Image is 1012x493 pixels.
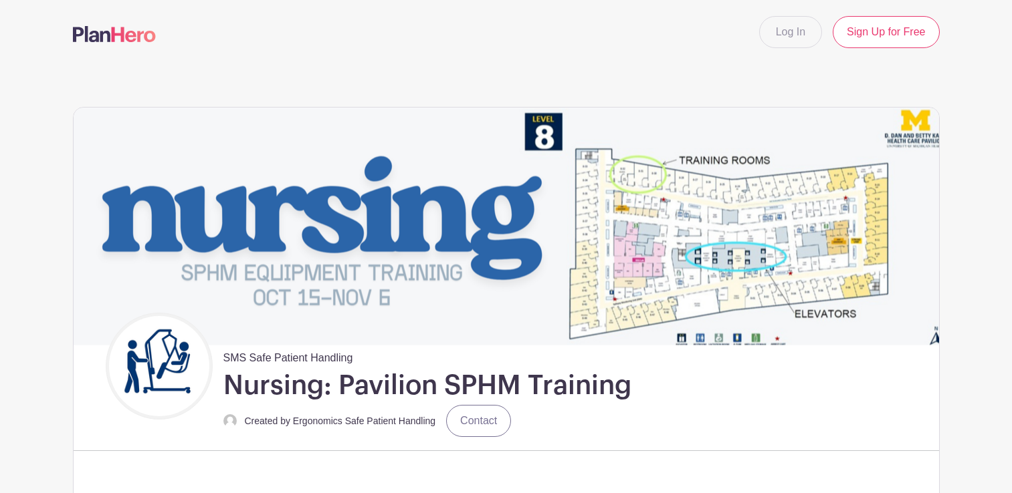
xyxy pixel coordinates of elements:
[223,345,353,366] span: SMS Safe Patient Handling
[223,369,631,402] h1: Nursing: Pavilion SPHM Training
[73,26,156,42] img: logo-507f7623f17ff9eddc593b1ce0a138ce2505c220e1c5a4e2b4648c50719b7d32.svg
[833,16,939,48] a: Sign Up for Free
[74,108,939,345] img: event_banner_9715.png
[109,316,209,416] img: Untitled%20design.png
[446,405,511,437] a: Contact
[759,16,822,48] a: Log In
[223,414,237,428] img: default-ce2991bfa6775e67f084385cd625a349d9dcbb7a52a09fb2fda1e96e2d18dcdb.png
[245,416,436,426] small: Created by Ergonomics Safe Patient Handling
